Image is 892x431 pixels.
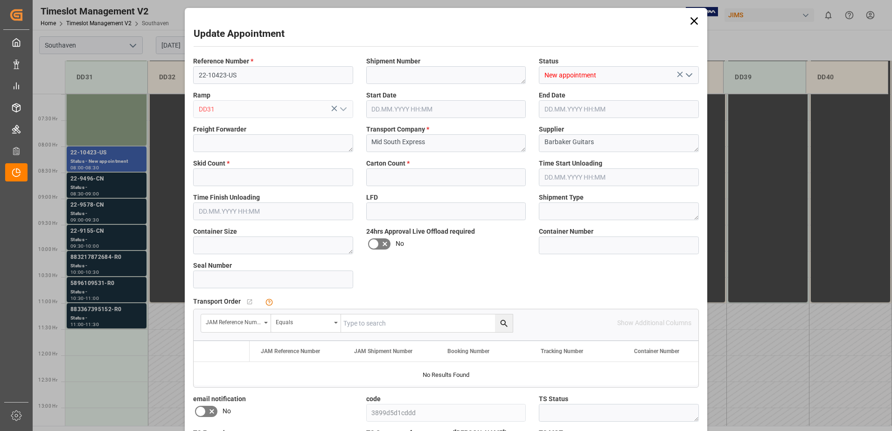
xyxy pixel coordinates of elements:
input: Type to search [341,314,513,332]
button: open menu [201,314,271,332]
span: Supplier [539,125,564,134]
span: No [223,406,231,416]
span: Transport Company [366,125,429,134]
span: Ramp [193,90,210,100]
span: No [396,239,404,249]
span: Time Finish Unloading [193,193,260,202]
textarea: Barbaker Guitars [539,134,699,152]
span: Carton Count [366,159,410,168]
span: Booking Number [447,348,489,355]
span: Container Size [193,227,237,236]
span: Container Number [539,227,593,236]
input: DD.MM.YYYY HH:MM [539,100,699,118]
span: JAM Shipment Number [354,348,412,355]
span: Skid Count [193,159,230,168]
span: Time Start Unloading [539,159,602,168]
span: Freight Forwarder [193,125,246,134]
button: open menu [271,314,341,332]
input: Type to search/select [193,100,353,118]
span: Tracking Number [541,348,583,355]
input: Type to search/select [539,66,699,84]
input: DD.MM.YYYY HH:MM [193,202,353,220]
input: DD.MM.YYYY HH:MM [539,168,699,186]
span: TS Status [539,394,568,404]
button: search button [495,314,513,332]
span: End Date [539,90,565,100]
div: JAM Reference Number [206,316,261,327]
span: Transport Order [193,297,241,306]
span: Start Date [366,90,397,100]
span: email notification [193,394,246,404]
span: Seal Number [193,261,232,271]
span: Reference Number [193,56,253,66]
span: JAM Reference Number [261,348,320,355]
span: Status [539,56,558,66]
button: open menu [335,102,349,117]
span: LFD [366,193,378,202]
span: code [366,394,381,404]
textarea: Mid South Express [366,134,526,152]
h2: Update Appointment [194,27,285,42]
span: 24hrs Approval Live Offload required [366,227,475,236]
span: Shipment Type [539,193,584,202]
input: DD.MM.YYYY HH:MM [366,100,526,118]
div: Equals [276,316,331,327]
span: Shipment Number [366,56,420,66]
button: open menu [681,68,695,83]
span: Container Number [634,348,679,355]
